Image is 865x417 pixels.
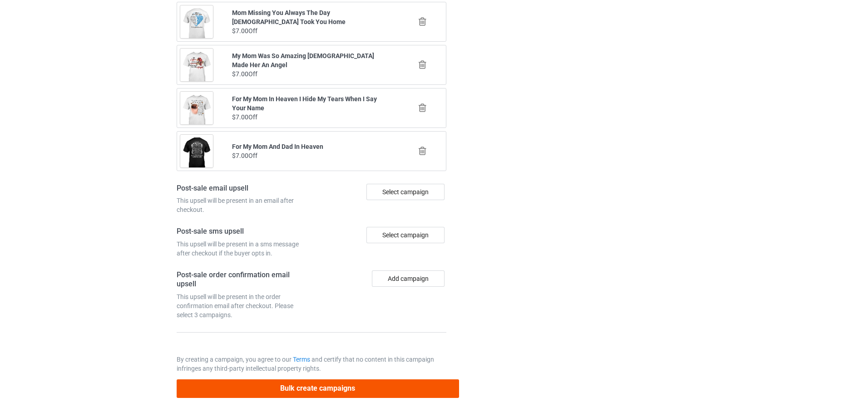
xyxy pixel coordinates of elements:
div: This upsell will be present in a sms message after checkout if the buyer opts in. [177,240,308,258]
div: $7.00 Off [232,26,391,35]
button: Add campaign [372,270,445,287]
h4: Post-sale order confirmation email upsell [177,270,308,289]
b: My Mom Was So Amazing [DEMOGRAPHIC_DATA] Made Her An Angel [232,52,374,69]
div: This upsell will be present in the order confirmation email after checkout. Please select 3 campa... [177,292,308,319]
b: For My Mom In Heaven I Hide My Tears When I Say Your Name [232,95,377,112]
b: For My Mom And Dad In Heaven [232,143,323,150]
div: $7.00 Off [232,69,391,78]
h4: Post-sale sms upsell [177,227,308,236]
p: By creating a campaign, you agree to our and certify that no content in this campaign infringes a... [177,355,446,373]
div: Select campaign [366,184,445,200]
button: Bulk create campaigns [177,379,459,398]
div: $7.00 Off [232,113,391,122]
div: Select campaign [366,227,445,243]
h4: Post-sale email upsell [177,184,308,193]
div: $7.00 Off [232,151,391,160]
div: This upsell will be present in an email after checkout. [177,196,308,214]
a: Terms [293,356,310,363]
b: Mom Missing You Always The Day [DEMOGRAPHIC_DATA] Took You Home [232,9,346,25]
